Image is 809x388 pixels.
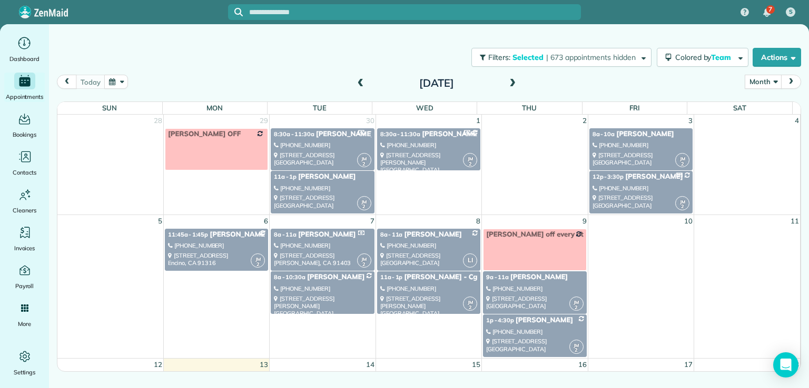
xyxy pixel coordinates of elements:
button: prev [57,75,77,89]
a: 30 [365,115,376,127]
div: [PHONE_NUMBER] [168,242,265,249]
span: JM [468,156,473,161]
div: [STREET_ADDRESS] [GEOGRAPHIC_DATA] [593,151,689,167]
span: 8a - 11a [380,231,403,238]
span: More [18,319,31,329]
span: [PERSON_NAME] [404,230,461,239]
span: [PERSON_NAME] [616,130,674,138]
div: [PHONE_NUMBER] [593,185,689,192]
a: Appointments [4,73,45,102]
div: [PHONE_NUMBER] [380,141,477,149]
span: [PERSON_NAME] [510,273,568,281]
button: Actions [753,48,801,67]
a: Settings [4,348,45,377]
span: 11a - 1p [274,173,297,180]
a: Cleaners [4,186,45,216]
div: Open Intercom Messenger [773,352,798,377]
button: Focus search [228,8,243,16]
div: [PHONE_NUMBER] [486,328,583,335]
div: [PHONE_NUMBER] [274,141,371,149]
a: 9 [581,215,588,228]
a: 29 [259,115,269,127]
a: Contacts [4,148,45,178]
div: [STREET_ADDRESS] [GEOGRAPHIC_DATA] [274,194,371,209]
span: [PERSON_NAME] OFF [168,130,241,138]
span: [PERSON_NAME] [298,230,356,239]
a: 4 [794,115,800,127]
a: 6 [263,215,269,228]
a: 15 [471,359,481,371]
span: Appointments [6,91,44,102]
div: [PHONE_NUMBER] [274,285,371,292]
span: [PERSON_NAME] [307,273,364,281]
span: JM [680,199,685,205]
span: 8a - 10:30a [274,273,305,281]
span: Tue [313,104,327,112]
div: [STREET_ADDRESS] Encino, CA 91316 [168,252,265,267]
span: Sun [102,104,117,112]
small: 2 [463,159,477,169]
a: 7 [369,215,376,228]
span: JM [361,199,367,205]
h2: [DATE] [371,77,502,89]
div: [STREET_ADDRESS] [GEOGRAPHIC_DATA] [486,338,583,353]
div: [PHONE_NUMBER] [380,242,477,249]
span: 9a - 11a [486,273,509,281]
div: [PHONE_NUMBER] [593,141,689,149]
small: 2 [358,260,371,270]
span: [PERSON_NAME] [316,130,373,138]
a: 28 [153,115,163,127]
small: 2 [676,159,689,169]
span: Sat [733,104,746,112]
a: 8 [475,215,481,228]
span: [PERSON_NAME] [516,316,573,324]
span: Colored by [675,53,735,62]
span: JM [680,156,685,161]
span: JM [574,342,579,348]
span: Cleaners [13,205,36,216]
div: [PHONE_NUMBER] [380,285,477,292]
small: 2 [358,202,371,212]
span: 11a - 1p [380,273,403,281]
a: 13 [259,359,269,371]
svg: Focus search [234,8,243,16]
div: [STREET_ADDRESS] [PERSON_NAME], CA 91403 [274,252,371,267]
div: [STREET_ADDRESS] [PERSON_NAME][GEOGRAPHIC_DATA] [380,295,477,318]
button: Colored byTeam [657,48,748,67]
span: JM [255,256,261,262]
span: Mon [206,104,223,112]
div: [STREET_ADDRESS] [GEOGRAPHIC_DATA] [380,252,477,267]
a: 2 [581,115,588,127]
a: Dashboard [4,35,45,64]
span: Fri [629,104,640,112]
span: Dashboard [9,54,40,64]
div: [PHONE_NUMBER] [486,285,583,292]
small: 2 [463,303,477,313]
a: 16 [577,359,588,371]
div: [PHONE_NUMBER] [274,185,371,192]
span: Contacts [13,167,36,178]
span: 1p - 4:30p [486,316,514,324]
span: Selected [512,53,544,62]
a: Payroll [4,262,45,291]
a: Bookings [4,110,45,140]
span: JM [361,256,367,262]
a: Invoices [4,224,45,253]
small: 2 [358,159,371,169]
a: 12 [153,359,163,371]
div: [STREET_ADDRESS] [GEOGRAPHIC_DATA] [274,151,371,167]
span: Filters: [488,53,510,62]
div: [STREET_ADDRESS][PERSON_NAME] [GEOGRAPHIC_DATA] [380,151,477,174]
span: S [789,8,793,16]
button: Month [745,75,782,89]
span: [PERSON_NAME] [298,172,356,181]
span: [PERSON_NAME] [422,130,479,138]
a: 10 [683,215,694,228]
a: 14 [365,359,376,371]
div: 7 unread notifications [756,1,778,24]
span: Thu [522,104,537,112]
span: Invoices [14,243,35,253]
a: 1 [475,115,481,127]
span: JM [361,156,367,161]
span: Payroll [15,281,34,291]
